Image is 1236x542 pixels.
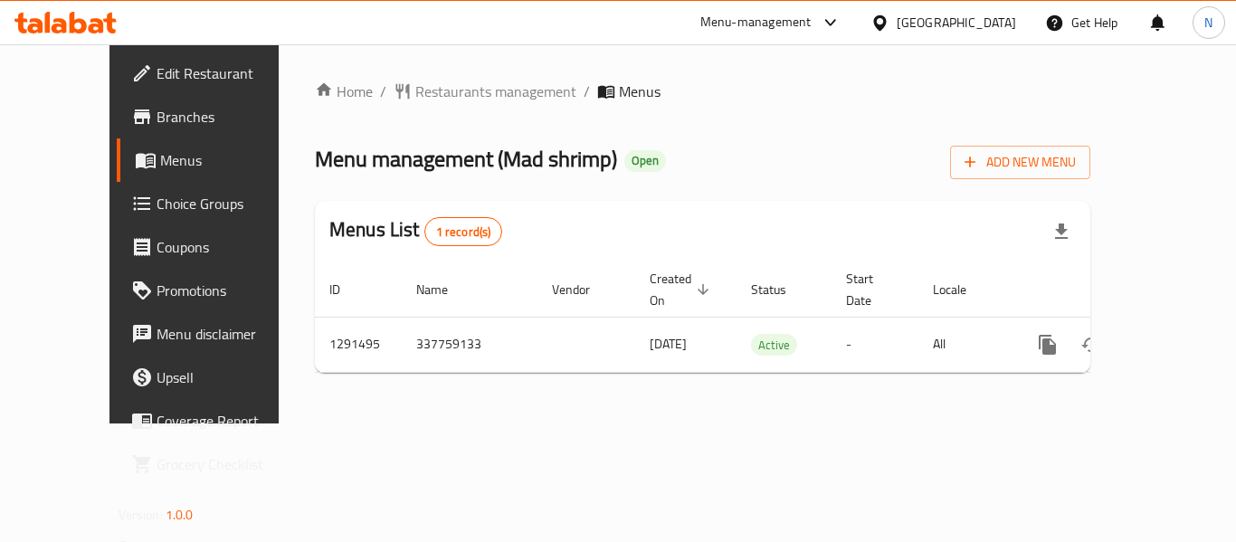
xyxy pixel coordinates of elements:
[846,268,897,311] span: Start Date
[394,81,576,102] a: Restaurants management
[117,312,316,356] a: Menu disclaimer
[751,335,797,356] span: Active
[117,442,316,486] a: Grocery Checklist
[1012,262,1214,318] th: Actions
[157,106,301,128] span: Branches
[751,279,810,300] span: Status
[315,81,373,102] a: Home
[315,317,402,372] td: 1291495
[157,410,301,432] span: Coverage Report
[965,151,1076,174] span: Add New Menu
[650,268,715,311] span: Created On
[650,332,687,356] span: [DATE]
[1070,323,1113,366] button: Change Status
[380,81,386,102] li: /
[897,13,1016,33] div: [GEOGRAPHIC_DATA]
[624,150,666,172] div: Open
[329,216,502,246] h2: Menus List
[157,236,301,258] span: Coupons
[425,223,502,241] span: 1 record(s)
[117,52,316,95] a: Edit Restaurant
[315,262,1214,373] table: enhanced table
[619,81,661,102] span: Menus
[751,334,797,356] div: Active
[166,503,194,527] span: 1.0.0
[157,62,301,84] span: Edit Restaurant
[1026,323,1070,366] button: more
[402,317,537,372] td: 337759133
[424,217,503,246] div: Total records count
[950,146,1090,179] button: Add New Menu
[117,225,316,269] a: Coupons
[119,503,163,527] span: Version:
[157,280,301,301] span: Promotions
[329,279,364,300] span: ID
[918,317,1012,372] td: All
[117,399,316,442] a: Coverage Report
[117,269,316,312] a: Promotions
[416,279,471,300] span: Name
[552,279,613,300] span: Vendor
[832,317,918,372] td: -
[117,356,316,399] a: Upsell
[933,279,990,300] span: Locale
[1204,13,1212,33] span: N
[700,12,812,33] div: Menu-management
[117,182,316,225] a: Choice Groups
[157,366,301,388] span: Upsell
[1040,210,1083,253] div: Export file
[157,453,301,475] span: Grocery Checklist
[160,149,301,171] span: Menus
[157,193,301,214] span: Choice Groups
[117,95,316,138] a: Branches
[117,138,316,182] a: Menus
[624,153,666,168] span: Open
[315,138,617,179] span: Menu management ( Mad shrimp )
[157,323,301,345] span: Menu disclaimer
[315,81,1090,102] nav: breadcrumb
[584,81,590,102] li: /
[415,81,576,102] span: Restaurants management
